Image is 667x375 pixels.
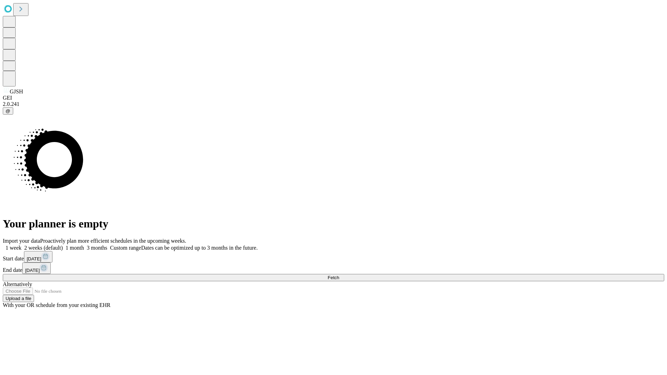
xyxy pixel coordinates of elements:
span: @ [6,108,10,114]
span: Import your data [3,238,40,244]
span: Fetch [328,275,339,280]
span: [DATE] [27,256,41,261]
span: Custom range [110,245,141,251]
span: 2 weeks (default) [24,245,63,251]
span: 1 week [6,245,22,251]
button: [DATE] [22,262,51,274]
button: Upload a file [3,295,34,302]
div: End date [3,262,664,274]
button: @ [3,107,13,115]
button: Fetch [3,274,664,281]
span: With your OR schedule from your existing EHR [3,302,110,308]
span: 1 month [66,245,84,251]
span: Alternatively [3,281,32,287]
span: Dates can be optimized up to 3 months in the future. [141,245,257,251]
span: [DATE] [25,268,40,273]
div: Start date [3,251,664,262]
span: GJSH [10,89,23,94]
h1: Your planner is empty [3,217,664,230]
div: GEI [3,95,664,101]
span: 3 months [87,245,107,251]
span: Proactively plan more efficient schedules in the upcoming weeks. [40,238,186,244]
button: [DATE] [24,251,52,262]
div: 2.0.241 [3,101,664,107]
